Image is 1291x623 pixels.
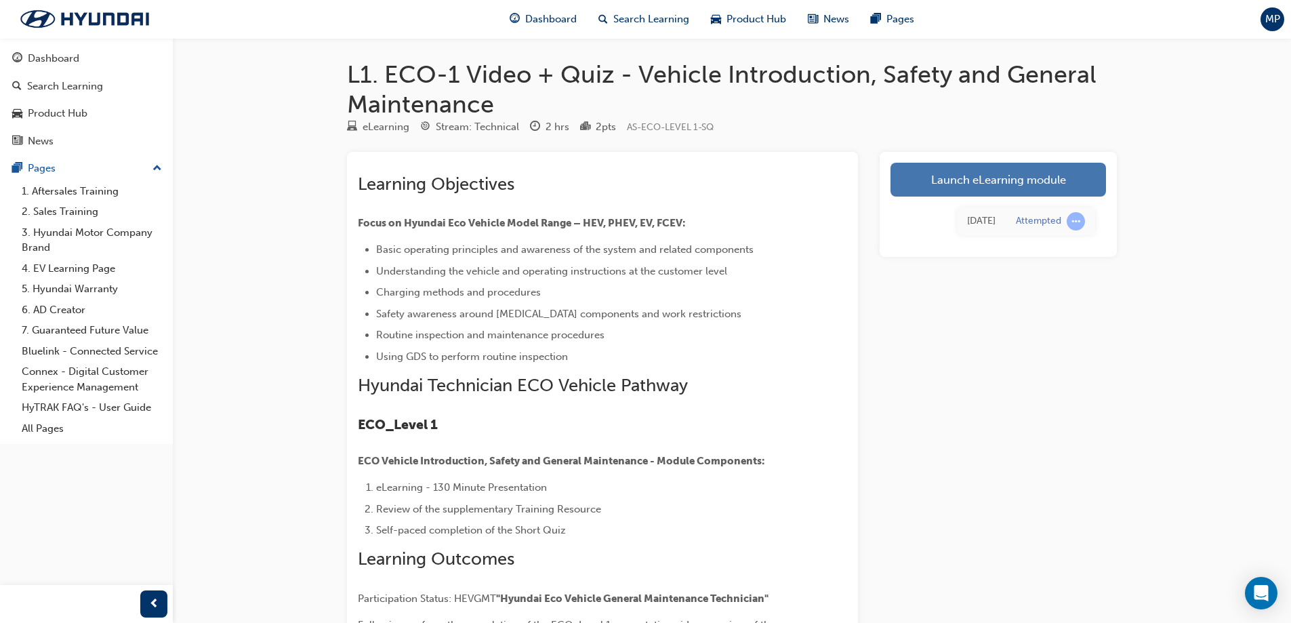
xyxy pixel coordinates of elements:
div: Product Hub [28,106,87,121]
span: podium-icon [580,121,590,134]
div: Dashboard [28,51,79,66]
a: guage-iconDashboard [499,5,588,33]
span: Learning resource code [627,121,714,133]
span: Self-paced completion of the Short Quiz [376,524,566,536]
button: MP [1261,7,1284,31]
span: search-icon [598,11,608,28]
span: Dashboard [525,12,577,27]
span: car-icon [711,11,721,28]
span: ECO_Level 1 [358,417,438,433]
a: news-iconNews [797,5,860,33]
div: Attempted [1016,215,1061,228]
span: "Hyundai Eco Vehicle General Maintenance Technician" [496,592,769,605]
div: Stream: Technical [436,119,519,135]
span: learningRecordVerb_ATTEMPT-icon [1067,212,1085,230]
span: target-icon [420,121,430,134]
a: Bluelink - Connected Service [16,341,167,362]
img: Trak [7,5,163,33]
a: 4. EV Learning Page [16,258,167,279]
a: Search Learning [5,74,167,99]
div: eLearning [363,119,409,135]
div: Points [580,119,616,136]
span: search-icon [12,81,22,93]
a: car-iconProduct Hub [700,5,797,33]
span: prev-icon [149,596,159,613]
span: Hyundai Technician ECO Vehicle Pathway [358,375,688,396]
span: car-icon [12,108,22,120]
a: search-iconSearch Learning [588,5,700,33]
span: eLearning - 130 Minute Presentation [376,481,547,494]
a: News [5,129,167,154]
a: 1. Aftersales Training [16,181,167,202]
div: Wed Aug 13 2025 06:55:16 GMT+1000 (Australian Eastern Standard Time) [967,214,996,229]
a: 7. Guaranteed Future Value [16,320,167,341]
a: HyTRAK FAQ's - User Guide [16,397,167,418]
a: All Pages [16,418,167,439]
span: guage-icon [510,11,520,28]
a: Dashboard [5,46,167,71]
span: learningResourceType_ELEARNING-icon [347,121,357,134]
a: Launch eLearning module [890,163,1106,197]
div: 2 pts [596,119,616,135]
span: up-icon [152,160,162,178]
div: Duration [530,119,569,136]
div: Type [347,119,409,136]
a: 2. Sales Training [16,201,167,222]
span: Using GDS to perform routine inspection [376,350,568,363]
span: Focus on Hyundai Eco Vehicle Model Range – HEV, PHEV, EV, FCEV: [358,217,686,229]
span: MP [1265,12,1280,27]
span: Basic operating principles and awareness of the system and related components [376,243,754,256]
span: Routine inspection and maintenance procedures [376,329,604,341]
span: Product Hub [726,12,786,27]
span: Review of the supplementary Training Resource [376,503,601,515]
div: News [28,134,54,149]
span: Learning Objectives [358,174,514,195]
span: guage-icon [12,53,22,65]
span: pages-icon [12,163,22,175]
span: pages-icon [871,11,881,28]
div: 2 hrs [546,119,569,135]
div: Stream [420,119,519,136]
span: Search Learning [613,12,689,27]
span: Safety awareness around [MEDICAL_DATA] components and work restrictions [376,308,741,320]
h1: L1. ECO-1 Video + Quiz - Vehicle Introduction, Safety and General Maintenance [347,60,1117,119]
span: Understanding the vehicle and operating instructions at the customer level [376,265,727,277]
span: news-icon [808,11,818,28]
span: Participation Status: HEVGMT [358,592,496,605]
div: Open Intercom Messenger [1245,577,1277,609]
div: Search Learning [27,79,103,94]
a: pages-iconPages [860,5,925,33]
span: ECO Vehicle Introduction, Safety and General Maintenance - Module Components: [358,455,765,467]
a: Product Hub [5,101,167,126]
span: clock-icon [530,121,540,134]
div: Pages [28,161,56,176]
span: news-icon [12,136,22,148]
span: Charging methods and procedures [376,286,541,298]
span: Learning Outcomes [358,548,514,569]
button: Pages [5,156,167,181]
button: DashboardSearch LearningProduct HubNews [5,43,167,156]
a: 3. Hyundai Motor Company Brand [16,222,167,258]
span: News [823,12,849,27]
a: 6. AD Creator [16,300,167,321]
a: Connex - Digital Customer Experience Management [16,361,167,397]
span: Pages [886,12,914,27]
a: 5. Hyundai Warranty [16,279,167,300]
